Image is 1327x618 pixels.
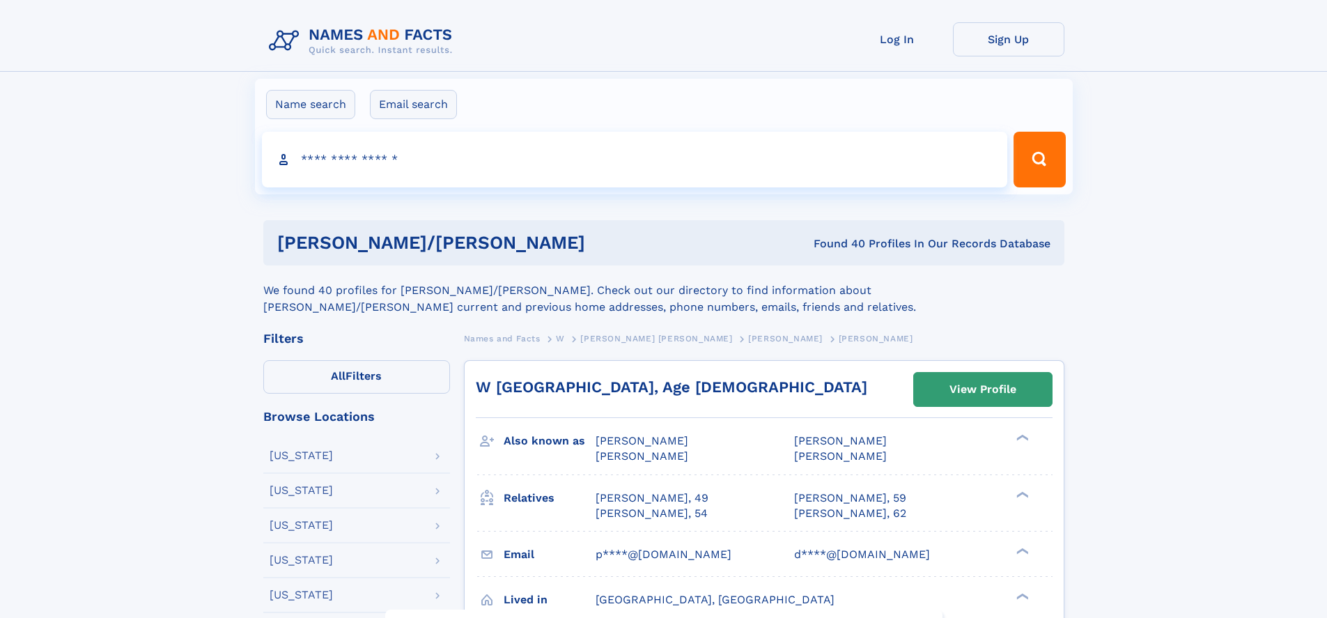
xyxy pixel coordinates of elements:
[263,22,464,60] img: Logo Names and Facts
[464,330,541,347] a: Names and Facts
[556,330,565,347] a: W
[270,555,333,566] div: [US_STATE]
[263,410,450,423] div: Browse Locations
[270,520,333,531] div: [US_STATE]
[504,588,596,612] h3: Lived in
[266,90,355,119] label: Name search
[476,378,867,396] a: W [GEOGRAPHIC_DATA], Age [DEMOGRAPHIC_DATA]
[1013,433,1030,442] div: ❯
[1014,132,1065,187] button: Search Button
[1013,490,1030,499] div: ❯
[748,334,823,343] span: [PERSON_NAME]
[370,90,457,119] label: Email search
[270,450,333,461] div: [US_STATE]
[596,434,688,447] span: [PERSON_NAME]
[262,132,1008,187] input: search input
[841,22,953,56] a: Log In
[263,360,450,394] label: Filters
[504,429,596,453] h3: Also known as
[1013,546,1030,555] div: ❯
[263,265,1064,316] div: We found 40 profiles for [PERSON_NAME]/[PERSON_NAME]. Check out our directory to find information...
[270,485,333,496] div: [US_STATE]
[794,449,887,463] span: [PERSON_NAME]
[263,332,450,345] div: Filters
[596,449,688,463] span: [PERSON_NAME]
[748,330,823,347] a: [PERSON_NAME]
[331,369,346,383] span: All
[556,334,565,343] span: W
[794,434,887,447] span: [PERSON_NAME]
[270,589,333,601] div: [US_STATE]
[949,373,1016,405] div: View Profile
[504,486,596,510] h3: Relatives
[596,490,708,506] a: [PERSON_NAME], 49
[914,373,1052,406] a: View Profile
[953,22,1064,56] a: Sign Up
[794,490,906,506] a: [PERSON_NAME], 59
[277,234,699,252] h1: [PERSON_NAME]/[PERSON_NAME]
[1013,592,1030,601] div: ❯
[596,506,708,521] a: [PERSON_NAME], 54
[580,330,732,347] a: [PERSON_NAME] [PERSON_NAME]
[794,506,906,521] a: [PERSON_NAME], 62
[580,334,732,343] span: [PERSON_NAME] [PERSON_NAME]
[596,593,835,606] span: [GEOGRAPHIC_DATA], [GEOGRAPHIC_DATA]
[839,334,913,343] span: [PERSON_NAME]
[699,236,1050,252] div: Found 40 Profiles In Our Records Database
[504,543,596,566] h3: Email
